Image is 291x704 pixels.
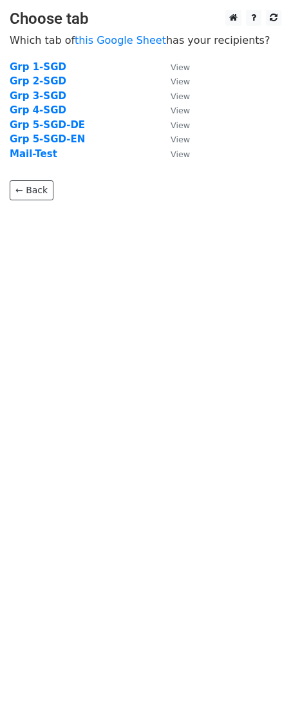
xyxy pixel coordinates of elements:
a: Grp 4-SGD [10,104,66,116]
small: View [171,77,190,86]
a: View [158,119,190,131]
a: View [158,133,190,145]
small: View [171,106,190,115]
a: Grp 1-SGD [10,61,66,73]
a: Mail-Test [10,148,57,160]
a: View [158,104,190,116]
a: View [158,75,190,87]
a: Grp 5-SGD-EN [10,133,85,145]
a: ← Back [10,180,53,200]
a: View [158,90,190,102]
a: Grp 3-SGD [10,90,66,102]
small: View [171,135,190,144]
p: Which tab of has your recipients? [10,33,281,47]
a: View [158,148,190,160]
a: Grp 2-SGD [10,75,66,87]
h3: Choose tab [10,10,281,28]
small: View [171,120,190,130]
a: View [158,61,190,73]
a: Grp 5-SGD-DE [10,119,85,131]
small: View [171,149,190,159]
small: View [171,91,190,101]
a: this Google Sheet [75,34,166,46]
small: View [171,62,190,72]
